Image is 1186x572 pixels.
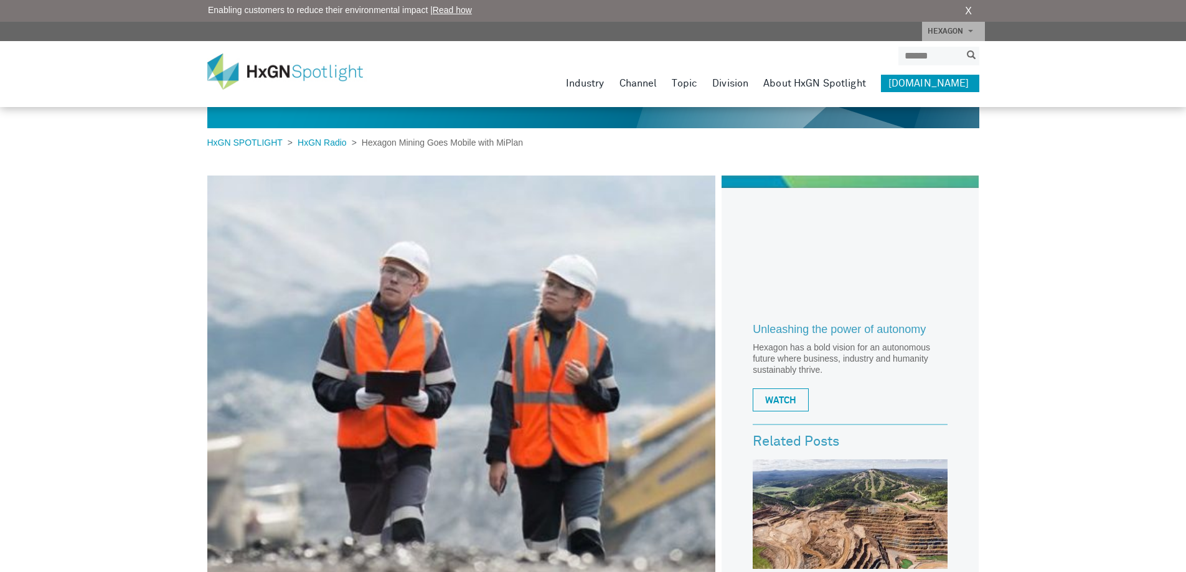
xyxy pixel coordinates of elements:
[619,75,657,92] a: Channel
[922,22,985,41] a: HEXAGON
[207,136,523,149] div: > >
[293,138,352,148] a: HxGN Radio
[763,75,866,92] a: About HxGN Spotlight
[753,342,948,375] p: Hexagon has a bold vision for an autonomous future where business, industry and humanity sustaina...
[672,75,697,92] a: Topic
[753,324,948,342] a: Unleashing the power of autonomy
[207,138,288,148] a: HxGN SPOTLIGHT
[881,75,979,92] a: [DOMAIN_NAME]
[753,459,948,569] img: Sustainable mining: Nearing net-zero
[207,54,382,90] img: HxGN Spotlight
[357,138,523,148] span: Hexagon Mining Goes Mobile with MiPlan
[433,5,472,15] a: Read how
[712,75,748,92] a: Division
[208,4,472,17] span: Enabling customers to reduce their environmental impact |
[753,434,948,449] h3: Related Posts
[965,4,972,19] a: X
[566,75,605,92] a: Industry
